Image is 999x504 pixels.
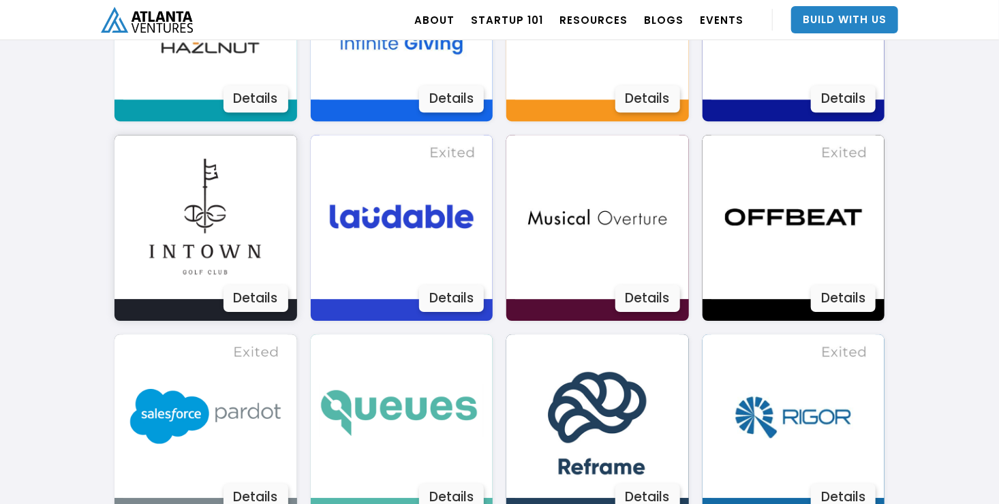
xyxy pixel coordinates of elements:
[559,1,628,39] a: RESOURCES
[471,1,543,39] a: Startup 101
[414,1,455,39] a: ABOUT
[615,285,680,312] div: Details
[320,135,484,299] img: Image 3
[515,135,679,299] img: Image 3
[791,6,898,33] a: Build With Us
[320,334,484,499] img: Image 3
[811,285,876,312] div: Details
[811,85,876,112] div: Details
[700,1,743,39] a: EVENTS
[515,334,679,499] img: Image 3
[224,285,288,312] div: Details
[615,85,680,112] div: Details
[123,135,288,299] img: Image 3
[419,85,484,112] div: Details
[711,135,876,299] img: Image 3
[644,1,683,39] a: BLOGS
[711,334,876,499] img: Image 3
[224,85,288,112] div: Details
[123,334,288,499] img: Image 3
[419,285,484,312] div: Details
